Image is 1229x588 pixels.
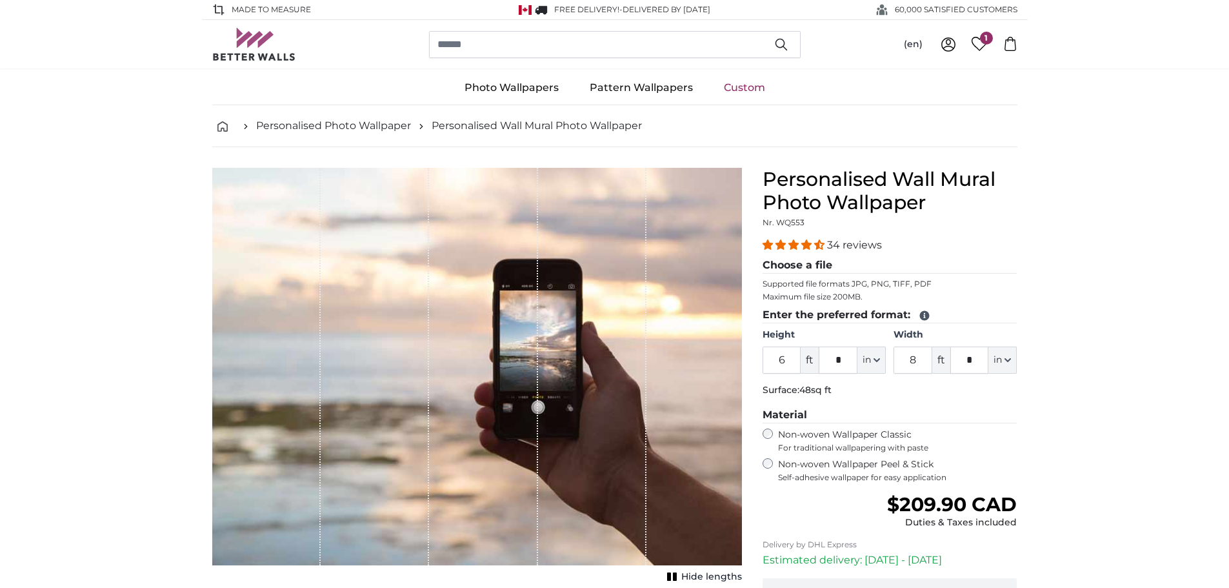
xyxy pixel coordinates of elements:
[212,105,1017,147] nav: breadcrumbs
[887,516,1017,529] div: Duties & Taxes included
[895,4,1017,15] span: 60,000 SATISFIED CUSTOMERS
[212,28,296,61] img: Betterwalls
[256,118,411,134] a: Personalised Photo Wallpaper
[619,5,710,14] span: -
[857,347,886,374] button: in
[894,33,933,56] button: (en)
[763,540,1017,550] p: Delivery by DHL Express
[988,347,1017,374] button: in
[623,5,710,14] span: Delivered by [DATE]
[763,407,1017,423] legend: Material
[980,32,993,45] span: 1
[778,472,1017,483] span: Self-adhesive wallpaper for easy application
[212,168,742,586] div: 1 of 1
[778,443,1017,453] span: For traditional wallpapering with paste
[763,218,804,227] span: Nr. WQ553
[763,239,827,251] span: 4.32 stars
[801,347,819,374] span: ft
[554,5,619,14] span: FREE delivery!
[663,568,742,586] button: Hide lengths
[681,571,742,583] span: Hide lengths
[432,118,642,134] a: Personalised Wall Mural Photo Wallpaper
[763,292,1017,302] p: Maximum file size 200MB.
[887,492,1017,516] span: $209.90 CAD
[994,354,1002,367] span: in
[519,5,532,15] img: Canada
[763,307,1017,323] legend: Enter the preferred format:
[863,354,871,367] span: in
[763,329,886,341] label: Height
[894,329,1017,341] label: Width
[449,71,574,105] a: Photo Wallpapers
[799,384,832,396] span: 48sq ft
[778,458,1017,483] label: Non-woven Wallpaper Peel & Stick
[763,168,1017,214] h1: Personalised Wall Mural Photo Wallpaper
[574,71,708,105] a: Pattern Wallpapers
[763,384,1017,397] p: Surface:
[932,347,950,374] span: ft
[763,279,1017,289] p: Supported file formats JPG, PNG, TIFF, PDF
[827,239,882,251] span: 34 reviews
[778,429,1017,453] label: Non-woven Wallpaper Classic
[708,71,781,105] a: Custom
[763,258,1017,274] legend: Choose a file
[232,4,311,15] span: Made to Measure
[763,553,1017,568] p: Estimated delivery: [DATE] - [DATE]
